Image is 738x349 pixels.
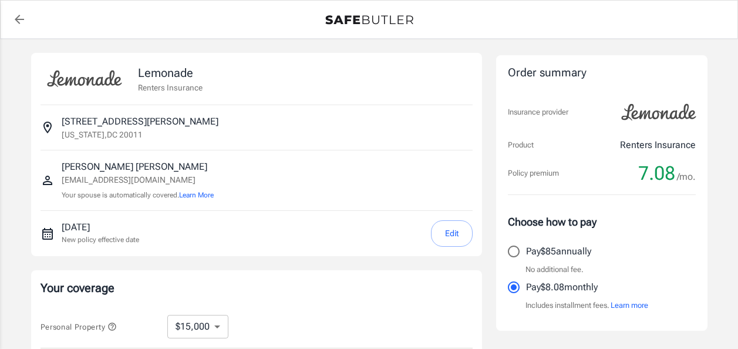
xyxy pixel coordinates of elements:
[41,173,55,187] svg: Insured person
[620,138,696,152] p: Renters Insurance
[508,214,696,230] p: Choose how to pay
[62,160,214,174] p: [PERSON_NAME] [PERSON_NAME]
[62,129,143,140] p: [US_STATE] , DC 20011
[611,300,648,311] button: Learn more
[62,174,214,186] p: [EMAIL_ADDRESS][DOMAIN_NAME]
[41,320,117,334] button: Personal Property
[62,234,139,245] p: New policy effective date
[179,190,214,200] button: Learn More
[138,82,203,93] p: Renters Insurance
[431,220,473,247] button: Edit
[8,8,31,31] a: back to quotes
[62,190,214,201] p: Your spouse is automatically covered.
[41,120,55,135] svg: Insured address
[525,300,648,311] p: Includes installment fees.
[508,106,568,118] p: Insurance provider
[41,280,473,296] p: Your coverage
[508,139,534,151] p: Product
[62,115,218,129] p: [STREET_ADDRESS][PERSON_NAME]
[526,280,598,294] p: Pay $8.08 monthly
[526,244,591,259] p: Pay $85 annually
[41,62,129,95] img: Lemonade
[41,227,55,241] svg: New policy start date
[525,264,584,276] p: No additional fee.
[615,96,703,129] img: Lemonade
[62,220,139,234] p: [DATE]
[41,323,117,331] span: Personal Property
[508,167,559,179] p: Policy premium
[138,64,203,82] p: Lemonade
[677,169,696,185] span: /mo.
[508,65,696,82] div: Order summary
[638,162,675,185] span: 7.08
[325,15,413,25] img: Back to quotes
